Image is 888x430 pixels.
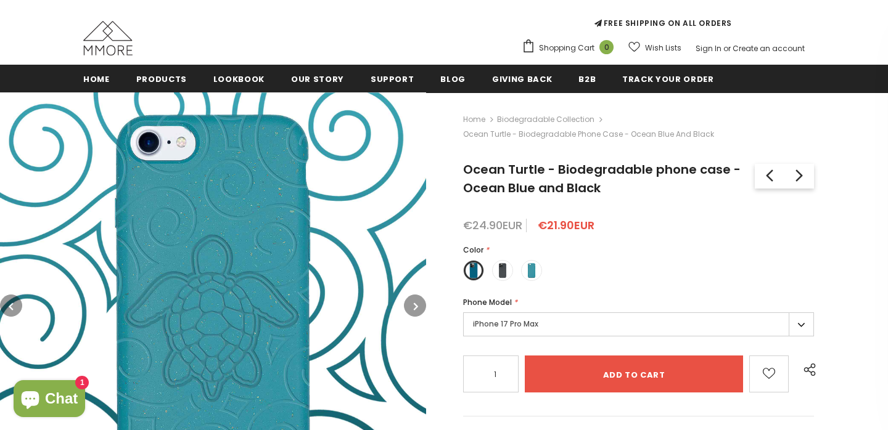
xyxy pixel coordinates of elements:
[622,73,713,85] span: Track your order
[538,217,594,233] span: €21.90EUR
[599,40,614,54] span: 0
[463,161,741,197] span: Ocean Turtle - Biodegradable phone case - Ocean Blue and Black
[83,73,110,85] span: Home
[578,73,596,85] span: B2B
[463,312,814,336] label: iPhone 17 Pro Max
[83,65,110,92] a: Home
[463,217,522,233] span: €24.90EUR
[463,297,512,307] span: Phone Model
[492,65,552,92] a: Giving back
[291,65,344,92] a: Our Story
[539,42,594,54] span: Shopping Cart
[136,73,187,85] span: Products
[291,73,344,85] span: Our Story
[213,65,265,92] a: Lookbook
[492,73,552,85] span: Giving back
[463,112,485,127] a: Home
[440,65,466,92] a: Blog
[696,43,721,54] a: Sign In
[371,73,414,85] span: support
[83,21,133,55] img: MMORE Cases
[213,73,265,85] span: Lookbook
[622,65,713,92] a: Track your order
[371,65,414,92] a: support
[733,43,805,54] a: Create an account
[525,355,743,392] input: Add to cart
[136,65,187,92] a: Products
[628,37,681,59] a: Wish Lists
[723,43,731,54] span: or
[497,114,594,124] a: Biodegradable Collection
[463,245,483,255] span: Color
[522,39,620,57] a: Shopping Cart 0
[645,42,681,54] span: Wish Lists
[10,380,89,420] inbox-online-store-chat: Shopify online store chat
[440,73,466,85] span: Blog
[578,65,596,92] a: B2B
[463,127,714,142] span: Ocean Turtle - Biodegradable phone case - Ocean Blue and Black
